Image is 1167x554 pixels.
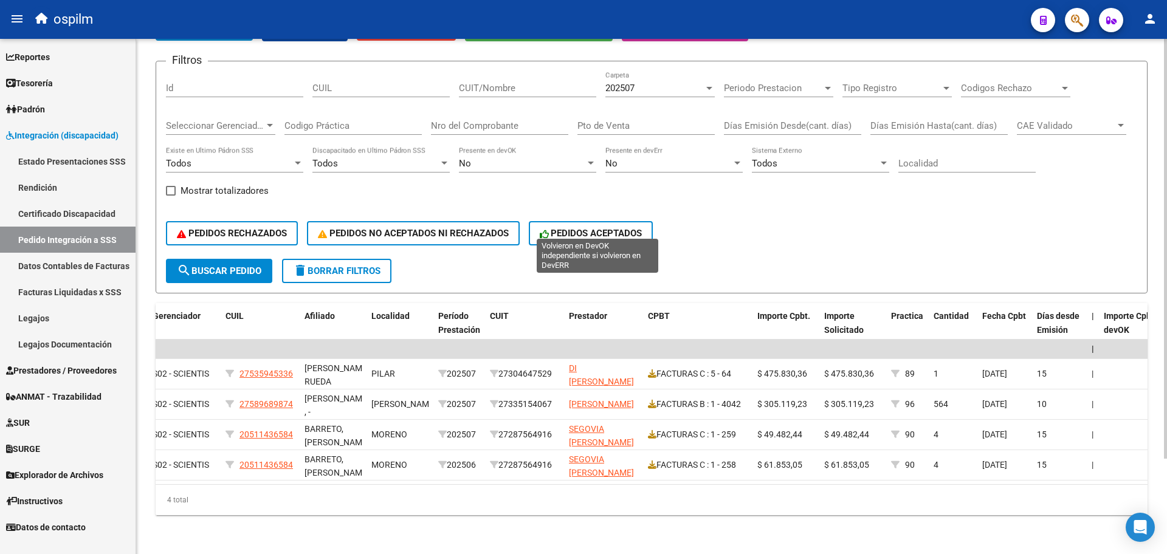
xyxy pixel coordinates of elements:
span: | [1092,460,1093,470]
span: 1 [934,369,938,378]
datatable-header-cell: CUIT [485,303,564,357]
span: $ 61.853,05 [824,460,869,470]
span: Integración (discapacidad) [6,129,119,142]
span: 10 [1037,399,1047,409]
span: 15 [1037,429,1047,439]
span: Tesorería [6,77,53,90]
span: Instructivos [6,494,63,508]
mat-icon: search [177,263,191,278]
span: | [1092,429,1093,439]
button: PEDIDOS ACEPTADOS [529,221,653,245]
div: FACTURAS C : 5 - 64 [648,367,748,381]
datatable-header-cell: Período Prestación [433,303,485,357]
div: FACTURAS C : 1 - 259 [648,428,748,442]
button: Buscar Pedido [166,259,272,283]
span: Seleccionar Gerenciador [166,120,264,131]
div: 202507 [438,428,480,442]
span: No [459,158,471,169]
mat-icon: menu [10,12,24,26]
datatable-header-cell: Fecha Cpbt [977,303,1032,357]
span: [PERSON_NAME] [569,399,634,409]
datatable-header-cell: Importe Solicitado [819,303,886,357]
datatable-header-cell: CPBT [643,303,752,357]
span: | [1092,344,1094,354]
span: Datos de contacto [6,521,86,534]
span: PEDIDOS NO ACEPTADOS NI RECHAZADOS [318,228,509,239]
span: 4 [934,429,938,439]
span: $ 305.119,23 [824,399,874,409]
span: $ 61.853,05 [757,460,802,470]
div: FACTURAS C : 1 - 258 [648,458,748,472]
div: 27287564916 [490,428,559,442]
div: 27287564916 [490,458,559,472]
span: Importe Cpbt. devOK [1104,311,1157,335]
datatable-header-cell: Importe Cpbt. [752,303,819,357]
button: PEDIDOS RECHAZADOS [166,221,298,245]
span: [DATE] [982,460,1007,470]
button: PEDIDOS NO ACEPTADOS NI RECHAZADOS [307,221,520,245]
div: 27335154067 [490,397,559,411]
span: DI [PERSON_NAME] [569,363,634,387]
span: 202507 [605,83,635,94]
span: | [1092,311,1094,321]
span: BARRETO, [PERSON_NAME], [305,424,371,448]
datatable-header-cell: Gerenciador [148,303,221,357]
span: CUIT [490,311,509,321]
div: FACTURAS B : 1 - 4042 [648,397,748,411]
span: CUIL [225,311,244,321]
datatable-header-cell: CUIL [221,303,300,357]
span: BARRETO, [PERSON_NAME], [305,454,371,478]
div: 202507 [438,397,480,411]
span: [PERSON_NAME], RUEDA GENESIS, [305,363,371,401]
div: 27304647529 [490,367,559,381]
span: Prestador [569,311,607,321]
span: $ 49.482,44 [757,429,802,439]
span: Padrón [6,103,45,116]
mat-icon: person [1143,12,1157,26]
div: 4 total [156,485,1148,515]
datatable-header-cell: Prestador [564,303,643,357]
span: Codigos Rechazo [961,83,1059,94]
span: [DATE] [982,429,1007,439]
datatable-header-cell: Cantidad [929,303,977,357]
span: $ 475.830,36 [757,369,807,378]
span: Cantidad [934,311,969,321]
span: 20511436584 [239,460,293,470]
span: [PERSON_NAME] [371,399,436,409]
span: CPBT [648,311,670,321]
span: [DATE] [982,369,1007,378]
span: Importe Cpbt. [757,311,810,321]
span: $ 49.482,44 [824,429,869,439]
span: CAE Validado [1017,120,1115,131]
span: S02 - SCIENTIS [153,399,209,409]
span: Período Prestación [438,311,480,335]
span: Explorador de Archivos [6,468,103,482]
span: SUR [6,416,30,429]
span: Gerenciador [153,311,201,321]
datatable-header-cell: Afiliado [300,303,367,357]
datatable-header-cell: Localidad [367,303,433,357]
datatable-header-cell: Importe Cpbt. devOK [1099,303,1166,357]
span: Todos [752,158,777,169]
span: Periodo Prestacion [724,83,822,94]
span: SURGE [6,442,40,456]
mat-icon: delete [293,263,308,278]
span: Borrar Filtros [293,265,380,276]
h3: Filtros [166,52,208,69]
span: 89 [905,369,915,378]
span: 27535945336 [239,369,293,378]
span: 90 [905,460,915,470]
span: Reportes [6,50,50,64]
span: | [1092,369,1093,378]
span: PEDIDOS ACEPTADOS [540,228,642,239]
div: 202506 [438,458,480,472]
span: SEGOVIA [PERSON_NAME] [569,454,634,478]
span: ANMAT - Trazabilidad [6,390,102,403]
span: Practica [891,311,923,321]
span: Mostrar totalizadores [181,183,269,198]
span: S02 - SCIENTIS [153,369,209,378]
span: No [605,158,618,169]
div: Open Intercom Messenger [1126,513,1155,542]
span: Todos [166,158,191,169]
span: 4 [934,460,938,470]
